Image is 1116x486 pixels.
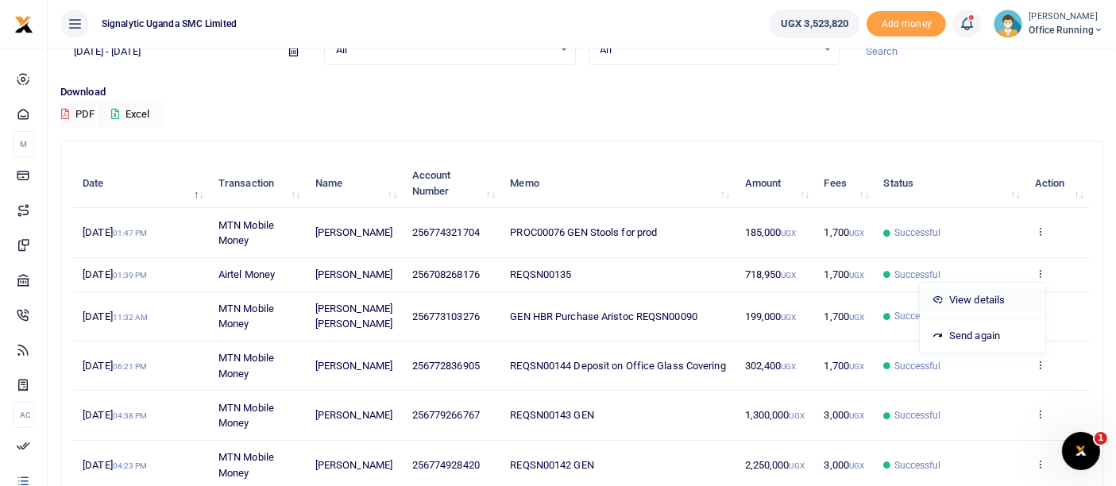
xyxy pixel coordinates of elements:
[60,101,95,128] button: PDF
[781,16,848,32] span: UGX 3,523,820
[920,325,1045,347] a: Send again
[894,458,941,472] span: Successful
[790,411,805,420] small: UGX
[98,101,163,128] button: Excel
[218,352,274,380] span: MTN Mobile Money
[83,360,147,372] span: [DATE]
[83,226,147,238] span: [DATE]
[1062,432,1100,470] iframe: Intercom live chat
[745,409,805,421] span: 1,300,000
[113,271,148,280] small: 01:39 PM
[824,226,865,238] span: 1,700
[994,10,1103,38] a: profile-user [PERSON_NAME] Office Running
[315,360,392,372] span: [PERSON_NAME]
[600,42,817,58] span: All
[510,268,571,280] span: REQSN00135
[763,10,867,38] li: Wallet ballance
[412,310,480,322] span: 256773103276
[1029,23,1103,37] span: Office Running
[824,459,865,471] span: 3,000
[315,303,392,330] span: [PERSON_NAME] [PERSON_NAME]
[14,15,33,34] img: logo-small
[994,10,1022,38] img: profile-user
[315,268,392,280] span: [PERSON_NAME]
[745,268,797,280] span: 718,950
[113,313,149,322] small: 11:32 AM
[218,268,275,280] span: Airtel Money
[510,310,697,322] span: GEN HBR Purchase Aristoc REQSN00090
[74,159,210,208] th: Date: activate to sort column descending
[1095,432,1107,445] span: 1
[781,313,796,322] small: UGX
[867,17,946,29] a: Add money
[781,229,796,237] small: UGX
[315,409,392,421] span: [PERSON_NAME]
[849,411,864,420] small: UGX
[790,461,805,470] small: UGX
[218,402,274,430] span: MTN Mobile Money
[769,10,860,38] a: UGX 3,523,820
[336,42,552,58] span: All
[849,313,864,322] small: UGX
[894,309,941,323] span: Successful
[849,271,864,280] small: UGX
[849,229,864,237] small: UGX
[867,11,946,37] span: Add money
[894,359,941,373] span: Successful
[315,459,392,471] span: [PERSON_NAME]
[894,408,941,422] span: Successful
[412,360,480,372] span: 256772836905
[218,451,274,479] span: MTN Mobile Money
[412,409,480,421] span: 256779266767
[815,159,875,208] th: Fees: activate to sort column ascending
[1026,159,1090,208] th: Action: activate to sort column ascending
[307,159,404,208] th: Name: activate to sort column ascending
[113,411,148,420] small: 04:38 PM
[824,360,865,372] span: 1,700
[95,17,243,31] span: Signalytic Uganda SMC Limited
[894,268,941,282] span: Successful
[824,310,865,322] span: 1,700
[510,226,657,238] span: PROC00076 GEN Stools for prod
[824,409,865,421] span: 3,000
[404,159,502,208] th: Account Number: activate to sort column ascending
[745,360,797,372] span: 302,400
[849,362,864,371] small: UGX
[218,219,274,247] span: MTN Mobile Money
[875,159,1026,208] th: Status: activate to sort column ascending
[13,131,34,157] li: M
[736,159,815,208] th: Amount: activate to sort column ascending
[60,84,1103,101] p: Download
[849,461,864,470] small: UGX
[867,11,946,37] li: Toup your wallet
[745,226,797,238] span: 185,000
[14,17,33,29] a: logo-small logo-large logo-large
[510,409,593,421] span: REQSN00143 GEN
[510,360,725,372] span: REQSN00144 Deposit on Office Glass Covering
[412,459,480,471] span: 256774928420
[13,402,34,428] li: Ac
[218,303,274,330] span: MTN Mobile Money
[113,229,148,237] small: 01:47 PM
[894,226,941,240] span: Successful
[412,268,480,280] span: 256708268176
[501,159,736,208] th: Memo: activate to sort column ascending
[113,362,148,371] small: 06:21 PM
[412,226,480,238] span: 256774321704
[745,459,805,471] span: 2,250,000
[210,159,307,208] th: Transaction: activate to sort column ascending
[83,268,147,280] span: [DATE]
[781,362,796,371] small: UGX
[83,409,147,421] span: [DATE]
[113,461,148,470] small: 04:23 PM
[852,38,1103,65] input: Search
[1029,10,1103,24] small: [PERSON_NAME]
[824,268,865,280] span: 1,700
[781,271,796,280] small: UGX
[920,289,1045,311] a: View details
[60,38,276,65] input: select period
[510,459,593,471] span: REQSN00142 GEN
[83,310,148,322] span: [DATE]
[83,459,147,471] span: [DATE]
[745,310,797,322] span: 199,000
